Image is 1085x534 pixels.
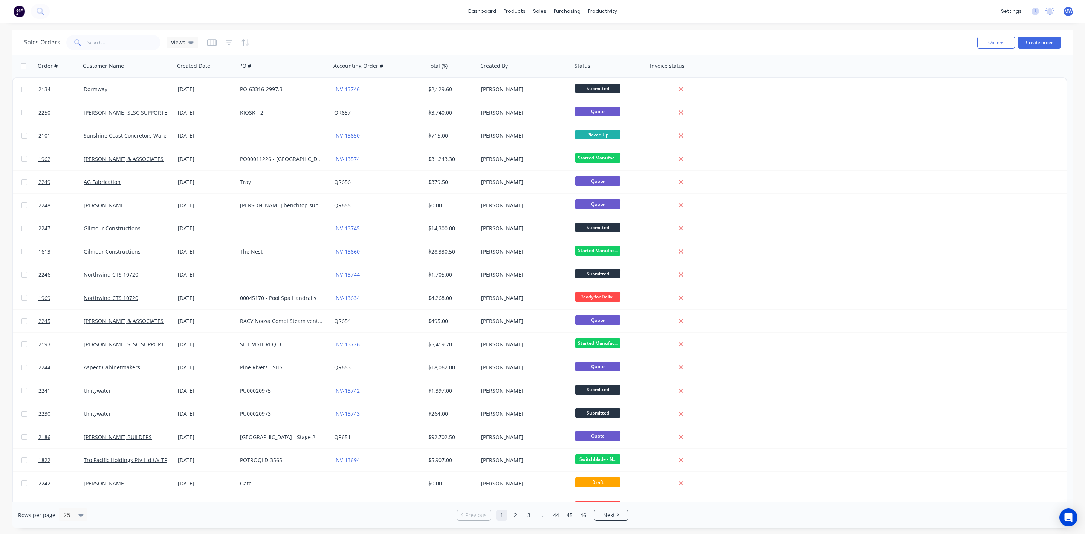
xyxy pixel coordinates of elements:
[584,6,621,17] div: productivity
[38,356,84,379] a: 2244
[496,510,507,521] a: Page 1 is your current page
[38,202,50,209] span: 2248
[428,341,473,348] div: $5,419.70
[334,294,360,301] a: INV-13634
[1064,8,1073,15] span: MW
[240,387,324,395] div: PU00020975
[575,84,620,93] span: Submitted
[428,271,473,278] div: $1,705.00
[240,317,324,325] div: RACV Noosa Combi Steam vent Modifications
[178,109,234,116] div: [DATE]
[575,269,620,278] span: Submitted
[178,364,234,371] div: [DATE]
[334,341,360,348] a: INV-13726
[84,178,121,185] a: AG Fabrication
[550,6,584,17] div: purchasing
[84,456,182,464] a: Tro Pacific Holdings Pty Ltd t/a TROPAC
[1059,508,1077,526] div: Open Intercom Messenger
[481,155,565,163] div: [PERSON_NAME]
[38,402,84,425] a: 2230
[240,364,324,371] div: Pine Rivers - SHS
[178,294,234,302] div: [DATE]
[334,433,351,441] a: QR651
[84,155,164,162] a: [PERSON_NAME] & ASSOCIATES
[84,341,174,348] a: [PERSON_NAME] SLSC SUPPORTERS
[38,86,50,93] span: 2134
[38,287,84,309] a: 1969
[38,78,84,101] a: 2134
[428,202,473,209] div: $0.00
[550,510,562,521] a: Page 44
[481,248,565,256] div: [PERSON_NAME]
[38,433,50,441] span: 2186
[239,62,251,70] div: PO #
[428,86,473,93] div: $2,129.60
[84,433,152,441] a: [PERSON_NAME] BUILDERS
[334,109,351,116] a: QR657
[38,364,50,371] span: 2244
[38,171,84,193] a: 2249
[428,410,473,418] div: $264.00
[428,456,473,464] div: $5,907.00
[38,132,50,139] span: 2101
[481,271,565,278] div: [PERSON_NAME]
[481,132,565,139] div: [PERSON_NAME]
[38,456,50,464] span: 1822
[171,38,185,46] span: Views
[178,248,234,256] div: [DATE]
[578,510,589,521] a: Page 46
[428,317,473,325] div: $495.00
[84,364,140,371] a: Aspect Cabinetmakers
[178,155,234,163] div: [DATE]
[178,433,234,441] div: [DATE]
[481,294,565,302] div: [PERSON_NAME]
[178,86,234,93] div: [DATE]
[481,410,565,418] div: [PERSON_NAME]
[240,433,324,441] div: [GEOGRAPHIC_DATA] - Stage 2
[178,341,234,348] div: [DATE]
[334,86,360,93] a: INV-13746
[529,6,550,17] div: sales
[240,178,324,186] div: Tray
[481,433,565,441] div: [PERSON_NAME]
[38,387,50,395] span: 2241
[38,379,84,402] a: 2241
[38,194,84,217] a: 2248
[575,431,620,441] span: Quote
[334,202,351,209] a: QR655
[178,387,234,395] div: [DATE]
[1018,37,1061,49] button: Create order
[84,225,141,232] a: Gilmour Constructions
[38,263,84,286] a: 2246
[18,511,55,519] span: Rows per page
[178,410,234,418] div: [DATE]
[575,338,620,348] span: Started Manufac...
[240,480,324,487] div: Gate
[38,155,50,163] span: 1962
[38,472,84,495] a: 2242
[240,456,324,464] div: POTROQLD-3565
[564,510,575,521] a: Page 45
[575,246,620,255] span: Started Manufac...
[334,132,360,139] a: INV-13650
[334,271,360,278] a: INV-13744
[38,341,50,348] span: 2193
[84,410,111,417] a: Unitywater
[38,101,84,124] a: 2250
[84,132,182,139] a: Sunshine Coast Concretors Warehouse
[650,62,685,70] div: Invoice status
[14,6,25,17] img: Factory
[240,155,324,163] div: PO00011226 - [GEOGRAPHIC_DATA]
[178,225,234,232] div: [DATE]
[178,132,234,139] div: [DATE]
[178,178,234,186] div: [DATE]
[334,317,351,324] a: QR654
[240,294,324,302] div: 00045170 - Pool Spa Handrails
[334,248,360,255] a: INV-13660
[481,387,565,395] div: [PERSON_NAME]
[38,248,50,256] span: 1613
[428,225,473,232] div: $14,300.00
[178,480,234,487] div: [DATE]
[523,510,535,521] a: Page 3
[481,317,565,325] div: [PERSON_NAME]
